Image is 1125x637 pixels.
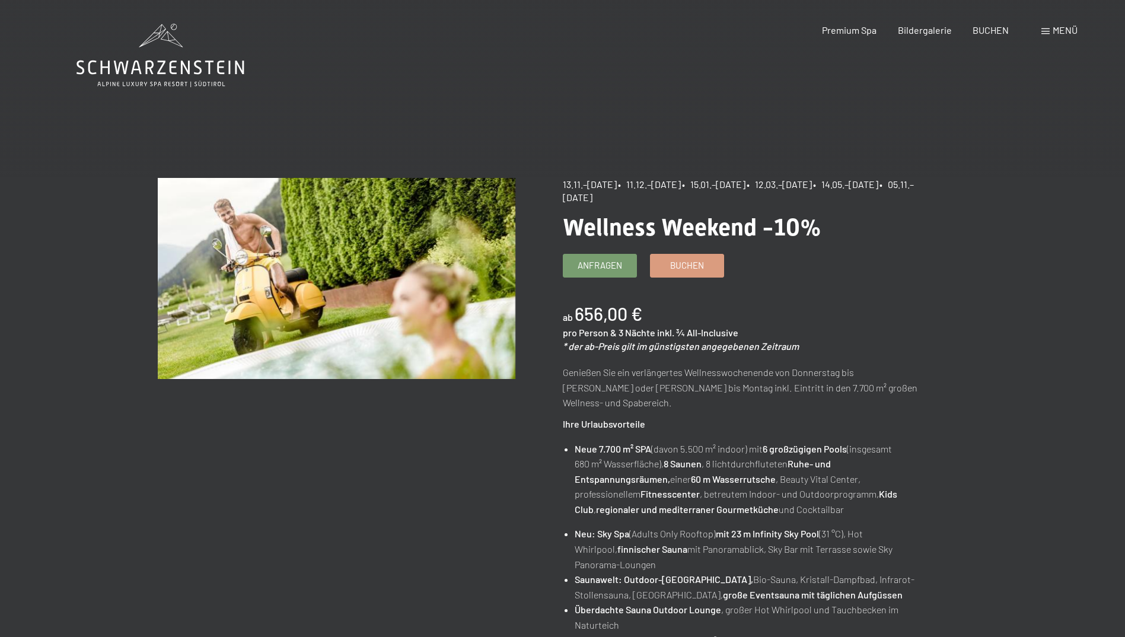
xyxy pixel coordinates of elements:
span: pro Person & [563,327,617,338]
strong: Ruhe- und Entspannungsräumen, [575,458,831,485]
strong: 6 großzügigen Pools [763,443,847,454]
a: BUCHEN [973,24,1009,36]
span: inkl. ¾ All-Inclusive [657,327,738,338]
span: • 11.12.–[DATE] [618,179,681,190]
p: Genießen Sie ein verlängertes Wellnesswochenende von Donnerstag bis [PERSON_NAME] oder [PERSON_NA... [563,365,920,410]
span: • 14.05.–[DATE] [813,179,878,190]
span: 13.11.–[DATE] [563,179,617,190]
span: Anfragen [578,259,622,272]
strong: mit 23 m Infinity Sky Pool [716,528,819,539]
strong: finnischer Sauna [617,543,687,555]
img: Wellness Weekend -10% [158,178,515,379]
strong: große Eventsauna mit täglichen Aufgüssen [723,589,903,600]
a: Bildergalerie [898,24,952,36]
li: Bio-Sauna, Kristall-Dampfbad, Infrarot-Stollensauna, [GEOGRAPHIC_DATA], [575,572,920,602]
strong: regionaler und mediterraner Gourmetküche [596,504,779,515]
li: (davon 5.500 m² indoor) mit (insgesamt 680 m² Wasserfläche), , 8 lichtdurchfluteten einer , Beaut... [575,441,920,517]
strong: Überdachte Sauna Outdoor Lounge [575,604,721,615]
strong: Neue 7.700 m² SPA [575,443,651,454]
span: Wellness Weekend -10% [563,214,821,241]
strong: 8 Saunen [664,458,702,469]
strong: Ihre Urlaubsvorteile [563,418,645,429]
strong: Neu: Sky Spa [575,528,629,539]
em: * der ab-Preis gilt im günstigsten angegebenen Zeitraum [563,340,799,352]
span: 3 Nächte [619,327,655,338]
li: , großer Hot Whirlpool und Tauchbecken im Naturteich [575,602,920,632]
strong: 60 m Wasserrutsche [691,473,776,485]
strong: Saunawelt: Outdoor-[GEOGRAPHIC_DATA], [575,574,753,585]
a: Buchen [651,254,724,277]
strong: Fitnesscenter [640,488,700,499]
a: Anfragen [563,254,636,277]
li: (Adults Only Rooftop) (31 °C), Hot Whirlpool, mit Panoramablick, Sky Bar mit Terrasse sowie Sky P... [575,526,920,572]
span: Menü [1053,24,1078,36]
span: • 12.03.–[DATE] [747,179,812,190]
span: ab [563,311,573,323]
strong: Kids Club [575,488,897,515]
b: 656,00 € [575,303,642,324]
a: Premium Spa [822,24,877,36]
span: • 15.01.–[DATE] [682,179,745,190]
span: Buchen [670,259,704,272]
